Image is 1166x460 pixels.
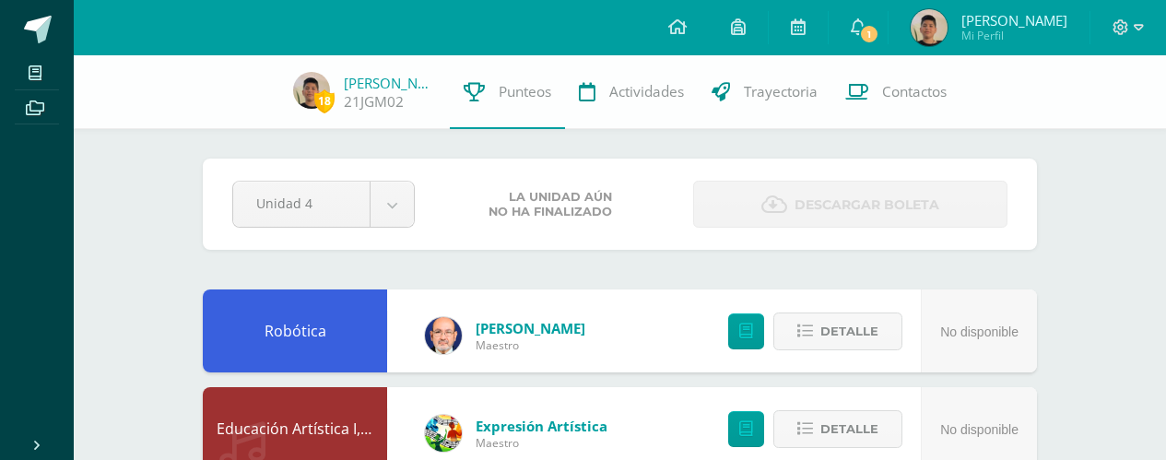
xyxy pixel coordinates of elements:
span: Detalle [820,412,878,446]
span: [PERSON_NAME] [476,319,585,337]
button: Detalle [773,313,902,350]
img: 159e24a6ecedfdf8f489544946a573f0.png [425,415,462,452]
a: Actividades [565,55,698,129]
a: Trayectoria [698,55,831,129]
span: La unidad aún no ha finalizado [489,190,612,219]
span: Contactos [882,82,947,101]
span: Detalle [820,314,878,348]
a: 21JGM02 [344,92,404,112]
span: [PERSON_NAME] [961,11,1067,29]
span: Unidad 4 [256,182,347,225]
span: Punteos [499,82,551,101]
span: Mi Perfil [961,28,1067,43]
a: Punteos [450,55,565,129]
span: Maestro [476,435,607,451]
span: Descargar boleta [795,183,939,228]
span: Maestro [476,337,585,353]
div: Robótica [203,289,387,372]
a: Contactos [831,55,960,129]
a: Unidad 4 [233,182,414,227]
img: 72347cb9cd00c84b9f47910306cec33d.png [293,72,330,109]
a: [PERSON_NAME] [344,74,436,92]
span: No disponible [940,324,1019,339]
span: Actividades [609,82,684,101]
span: Trayectoria [744,82,818,101]
button: Detalle [773,410,902,448]
span: 18 [314,89,335,112]
span: 1 [858,24,878,44]
span: No disponible [940,422,1019,437]
img: 6b7a2a75a6c7e6282b1a1fdce061224c.png [425,317,462,354]
img: 72347cb9cd00c84b9f47910306cec33d.png [911,9,948,46]
span: Expresión Artística [476,417,607,435]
